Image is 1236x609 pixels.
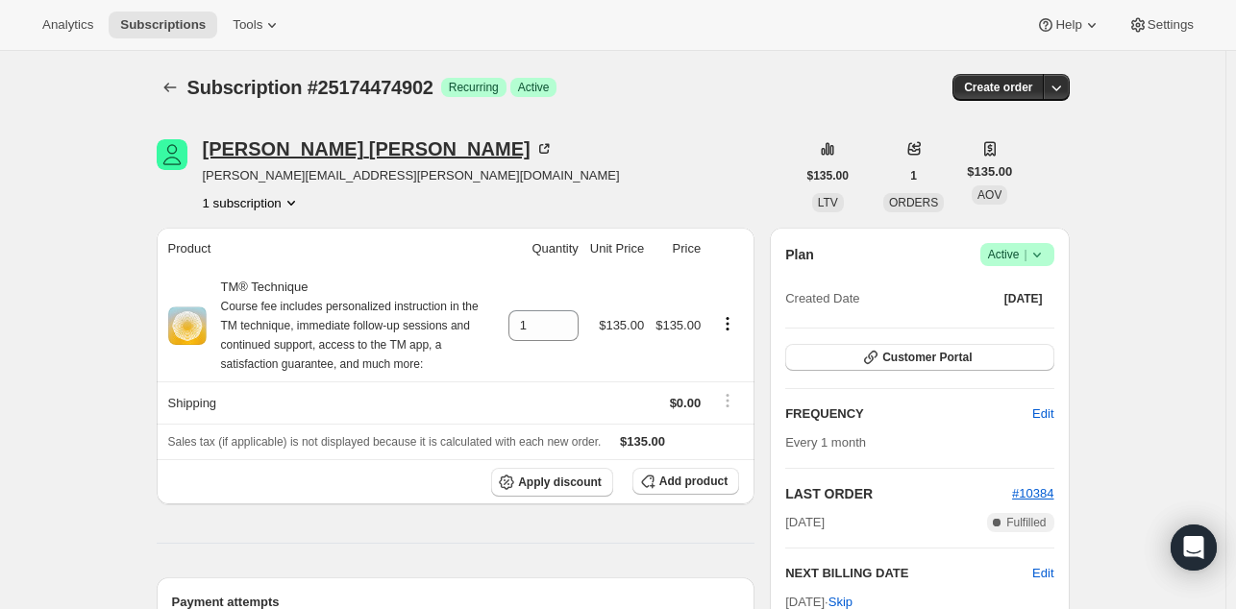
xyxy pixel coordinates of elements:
span: [DATE] [785,513,825,532]
button: #10384 [1012,484,1053,503]
button: Tools [221,12,293,38]
button: Product actions [203,193,301,212]
span: Analytics [42,17,93,33]
button: [DATE] [993,285,1054,312]
th: Product [157,228,503,270]
span: [DATE] · [785,595,853,609]
span: Active [988,245,1047,264]
small: Course fee includes personalized instruction in the TM technique, immediate follow-up sessions an... [221,300,479,371]
button: Add product [632,468,739,495]
span: Active [518,80,550,95]
span: $135.00 [599,318,644,332]
span: LTV [818,196,838,209]
span: $135.00 [655,318,701,332]
img: product img [168,306,207,345]
h2: NEXT BILLING DATE [785,564,1032,583]
h2: LAST ORDER [785,484,1012,503]
span: $135.00 [807,168,849,183]
h2: FREQUENCY [785,404,1032,424]
button: 1 [899,162,928,189]
span: ORDERS [889,196,938,209]
span: Sales tax (if applicable) is not displayed because it is calculated with each new order. [168,435,602,449]
span: Subscription #25174474902 [187,77,433,98]
div: Open Intercom Messenger [1171,524,1217,571]
button: Apply discount [491,468,613,497]
span: Apply discount [518,475,602,490]
span: $0.00 [670,396,702,410]
span: Created Date [785,289,859,308]
span: [PERSON_NAME][EMAIL_ADDRESS][PERSON_NAME][DOMAIN_NAME] [203,166,620,185]
span: Edit [1032,404,1053,424]
th: Shipping [157,381,503,424]
span: Settings [1148,17,1194,33]
span: [DATE] [1004,291,1043,306]
button: Customer Portal [785,344,1053,371]
button: Edit [1032,564,1053,583]
button: Settings [1117,12,1205,38]
button: $135.00 [796,162,860,189]
span: Add product [659,474,728,489]
th: Quantity [503,228,584,270]
span: Help [1055,17,1081,33]
button: Create order [952,74,1044,101]
span: Every 1 month [785,435,866,450]
span: $135.00 [620,434,665,449]
span: Create order [964,80,1032,95]
span: Subscriptions [120,17,206,33]
span: Customer Portal [882,350,972,365]
button: Product actions [712,313,743,334]
span: | [1024,247,1026,262]
th: Unit Price [584,228,650,270]
span: Linus Landucci [157,139,187,170]
div: TM® Technique [207,278,497,374]
h2: Plan [785,245,814,264]
button: Analytics [31,12,105,38]
button: Shipping actions [712,390,743,411]
span: Fulfilled [1006,515,1046,530]
span: 1 [910,168,917,183]
div: [PERSON_NAME] [PERSON_NAME] [203,139,554,158]
button: Subscriptions [109,12,217,38]
span: Tools [233,17,262,33]
button: Help [1025,12,1112,38]
span: Recurring [449,80,499,95]
span: $135.00 [967,162,1012,182]
button: Subscriptions [157,74,184,101]
button: Edit [1021,399,1065,429]
th: Price [650,228,706,270]
a: #10384 [1012,486,1053,500]
span: AOV [977,188,1001,202]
